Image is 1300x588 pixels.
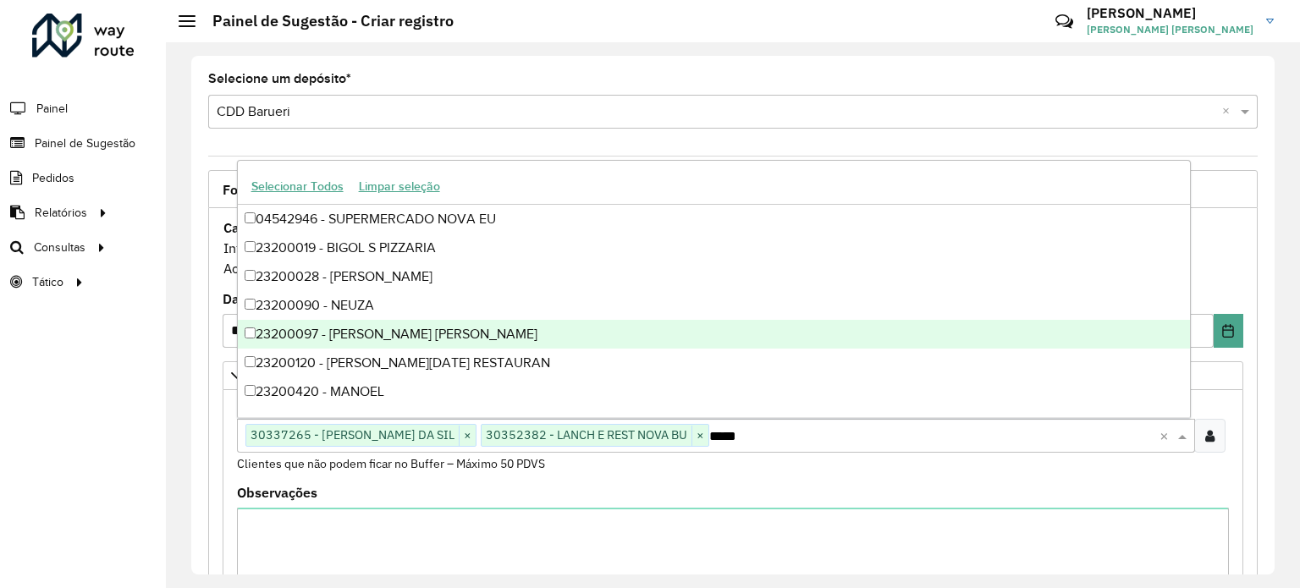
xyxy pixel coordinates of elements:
button: Limpar seleção [351,173,448,200]
div: 23200019 - BIGOL S PIZZARIA [238,234,1190,262]
span: Painel [36,100,68,118]
div: 23200120 - [PERSON_NAME][DATE] RESTAURAN [238,349,1190,377]
span: Relatórios [35,204,87,222]
span: Clear all [1222,102,1237,122]
a: Contato Rápido [1046,3,1082,40]
span: 30337265 - [PERSON_NAME] DA SIL [246,425,459,445]
ng-dropdown-panel: Options list [237,160,1191,418]
button: Choose Date [1214,314,1243,348]
a: Priorizar Cliente - Não podem ficar no buffer [223,361,1243,390]
span: Clear all [1160,426,1174,446]
span: × [459,426,476,446]
span: Painel de Sugestão [35,135,135,152]
div: 23200097 - [PERSON_NAME] [PERSON_NAME] [238,320,1190,349]
div: 23200420 - MANOEL [238,377,1190,406]
span: × [691,426,708,446]
span: Pedidos [32,169,74,187]
div: 23200028 - [PERSON_NAME] [238,262,1190,291]
div: 23200464 - MERCADO PARAYBA [238,406,1190,435]
small: Clientes que não podem ficar no Buffer – Máximo 50 PDVS [237,456,545,471]
label: Data de Vigência Inicial [223,289,377,309]
span: 30352382 - LANCH E REST NOVA BU [482,425,691,445]
strong: Cadastro Painel de sugestão de roteirização: [223,219,503,236]
div: 23200090 - NEUZA [238,291,1190,320]
span: Consultas [34,239,85,256]
h2: Painel de Sugestão - Criar registro [196,12,454,30]
label: Observações [237,482,317,503]
label: Selecione um depósito [208,69,351,89]
button: Selecionar Todos [244,173,351,200]
span: Tático [32,273,63,291]
h3: [PERSON_NAME] [1087,5,1253,21]
div: 04542946 - SUPERMERCADO NOVA EU [238,205,1190,234]
span: Formulário Painel de Sugestão [223,183,414,196]
span: [PERSON_NAME] [PERSON_NAME] [1087,22,1253,37]
div: Informe a data de inicio, fim e preencha corretamente os campos abaixo. Ao final, você irá pré-vi... [223,217,1243,279]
